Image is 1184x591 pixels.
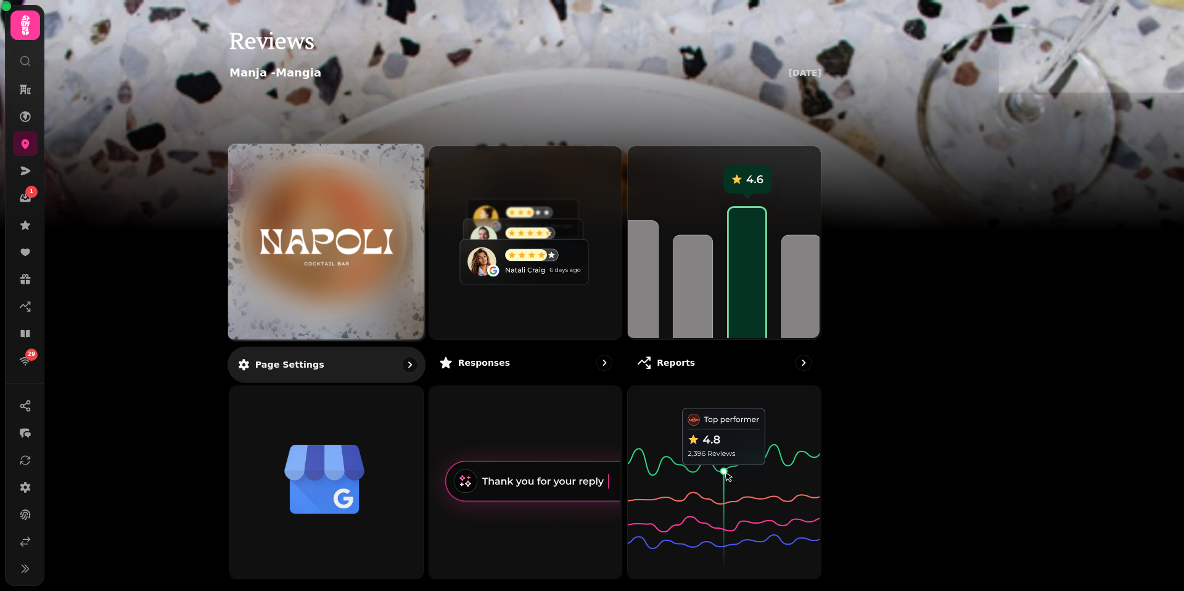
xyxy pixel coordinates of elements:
[253,202,400,283] img: Mangia
[13,349,38,373] a: 29
[627,145,820,338] img: Reports
[627,146,821,381] a: ReportsReports
[229,64,321,81] p: Manja - Mangia
[428,145,621,338] img: Responses
[30,188,33,196] span: 1
[789,67,821,79] p: [DATE]
[28,350,36,359] span: 29
[458,357,510,369] p: Responses
[598,357,610,369] svg: go to
[429,146,623,381] a: ResponsesResponses
[403,358,416,371] svg: go to
[13,186,38,210] a: 1
[797,357,810,369] svg: go to
[657,357,695,369] p: Reports
[255,358,324,371] p: Page settings
[229,385,422,578] img: Google Business Profile (Beta)
[428,385,621,578] img: Auto replies (Coming soon)
[627,385,820,578] img: Competitor analysis (Beta)
[228,143,425,382] a: Page settingsMangiaPage settings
